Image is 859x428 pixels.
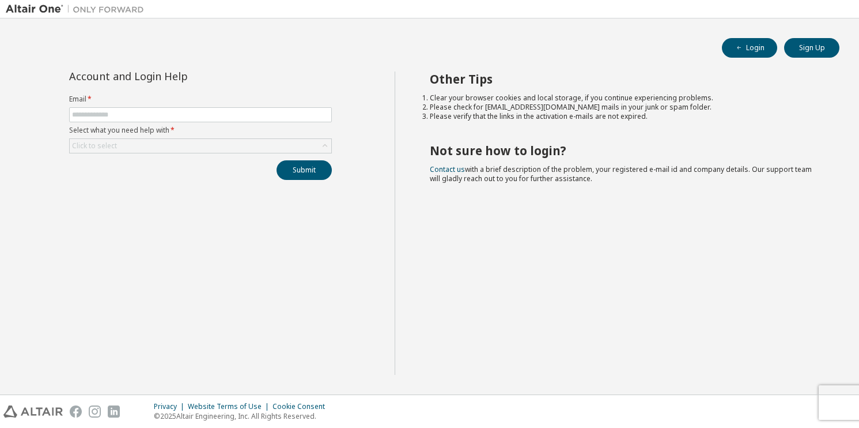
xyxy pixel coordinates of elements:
li: Clear your browser cookies and local storage, if you continue experiencing problems. [430,93,819,103]
div: Account and Login Help [69,72,279,81]
button: Submit [277,160,332,180]
p: © 2025 Altair Engineering, Inc. All Rights Reserved. [154,411,332,421]
img: linkedin.svg [108,406,120,418]
div: Website Terms of Use [188,402,273,411]
img: Altair One [6,3,150,15]
span: with a brief description of the problem, your registered e-mail id and company details. Our suppo... [430,164,812,183]
li: Please check for [EMAIL_ADDRESS][DOMAIN_NAME] mails in your junk or spam folder. [430,103,819,112]
label: Email [69,95,332,104]
li: Please verify that the links in the activation e-mails are not expired. [430,112,819,121]
a: Contact us [430,164,465,174]
div: Click to select [70,139,331,153]
label: Select what you need help with [69,126,332,135]
div: Click to select [72,141,117,151]
div: Cookie Consent [273,402,332,411]
button: Sign Up [784,38,839,58]
button: Login [722,38,777,58]
h2: Not sure how to login? [430,143,819,158]
h2: Other Tips [430,72,819,87]
img: facebook.svg [70,406,82,418]
img: instagram.svg [89,406,101,418]
div: Privacy [154,402,188,411]
img: altair_logo.svg [3,406,63,418]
